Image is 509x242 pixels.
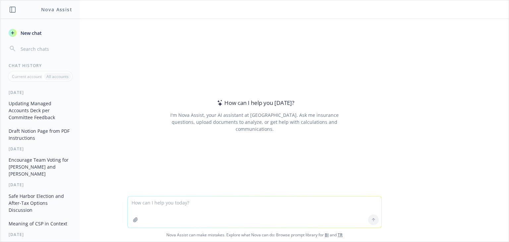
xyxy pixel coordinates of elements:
[6,191,75,215] button: Safe Harbor Election and After-Tax Options Discussion
[338,232,343,238] a: TR
[161,112,348,132] div: I'm Nova Assist, your AI assistant at [GEOGRAPHIC_DATA]. Ask me insurance questions, upload docum...
[1,146,80,152] div: [DATE]
[325,232,329,238] a: BI
[215,99,294,107] div: How can I help you [DATE]?
[6,125,75,143] button: Draft Notion Page from PDF Instructions
[6,98,75,123] button: Updating Managed Accounts Deck per Committee Feedback
[1,182,80,188] div: [DATE]
[1,63,80,68] div: Chat History
[1,90,80,95] div: [DATE]
[41,6,72,13] h1: Nova Assist
[19,30,42,37] span: New chat
[6,218,75,229] button: Meaning of CSP in Context
[1,232,80,237] div: [DATE]
[6,27,75,39] button: New chat
[3,228,506,242] span: Nova Assist can make mistakes. Explore what Nova can do: Browse prompt library for and
[46,74,69,79] p: All accounts
[12,74,42,79] p: Current account
[6,154,75,179] button: Encourage Team Voting for [PERSON_NAME] and [PERSON_NAME]
[19,44,72,53] input: Search chats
